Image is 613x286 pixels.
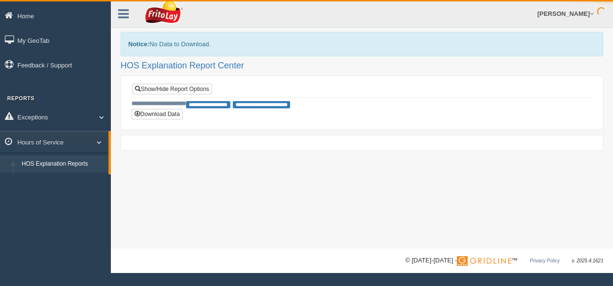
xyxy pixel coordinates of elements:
[132,109,183,119] button: Download Data
[530,258,560,263] a: Privacy Policy
[17,172,108,190] a: HOS Violation Audit Reports
[120,32,603,56] div: No Data to Download.
[128,40,149,48] b: Notice:
[120,61,603,71] h2: HOS Explanation Report Center
[572,258,603,263] span: v. 2025.4.1621
[457,256,511,266] img: Gridline
[17,156,108,173] a: HOS Explanation Reports
[405,256,603,266] div: © [DATE]-[DATE] - ™
[132,84,212,94] a: Show/Hide Report Options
